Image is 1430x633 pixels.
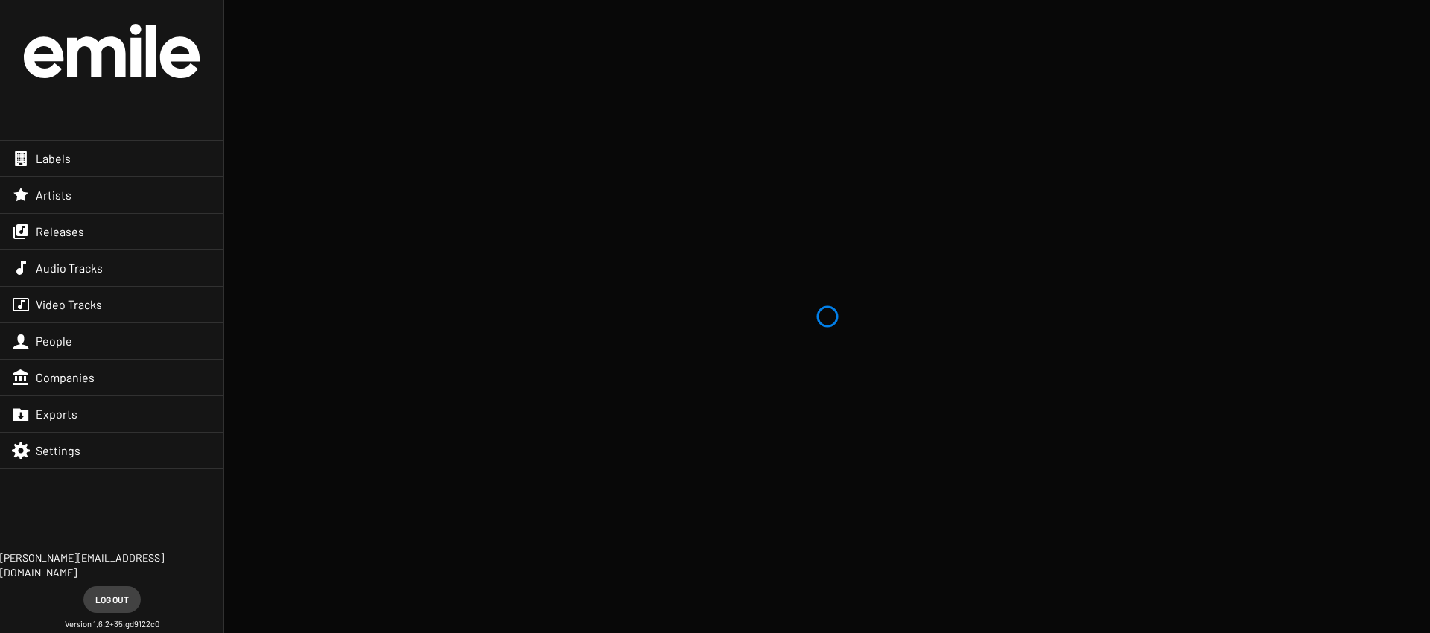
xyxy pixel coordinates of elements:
[95,586,129,613] span: Log out
[24,24,200,78] img: grand-official-logo.svg
[36,151,71,166] span: Labels
[36,261,103,276] span: Audio Tracks
[65,619,159,630] small: Version 1.6.2+35.gd9122c0
[83,586,141,613] button: Log out
[36,297,102,312] span: Video Tracks
[36,224,84,239] span: Releases
[36,443,80,458] span: Settings
[36,370,95,385] span: Companies
[36,334,72,349] span: People
[36,407,77,422] span: Exports
[36,188,71,203] span: Artists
